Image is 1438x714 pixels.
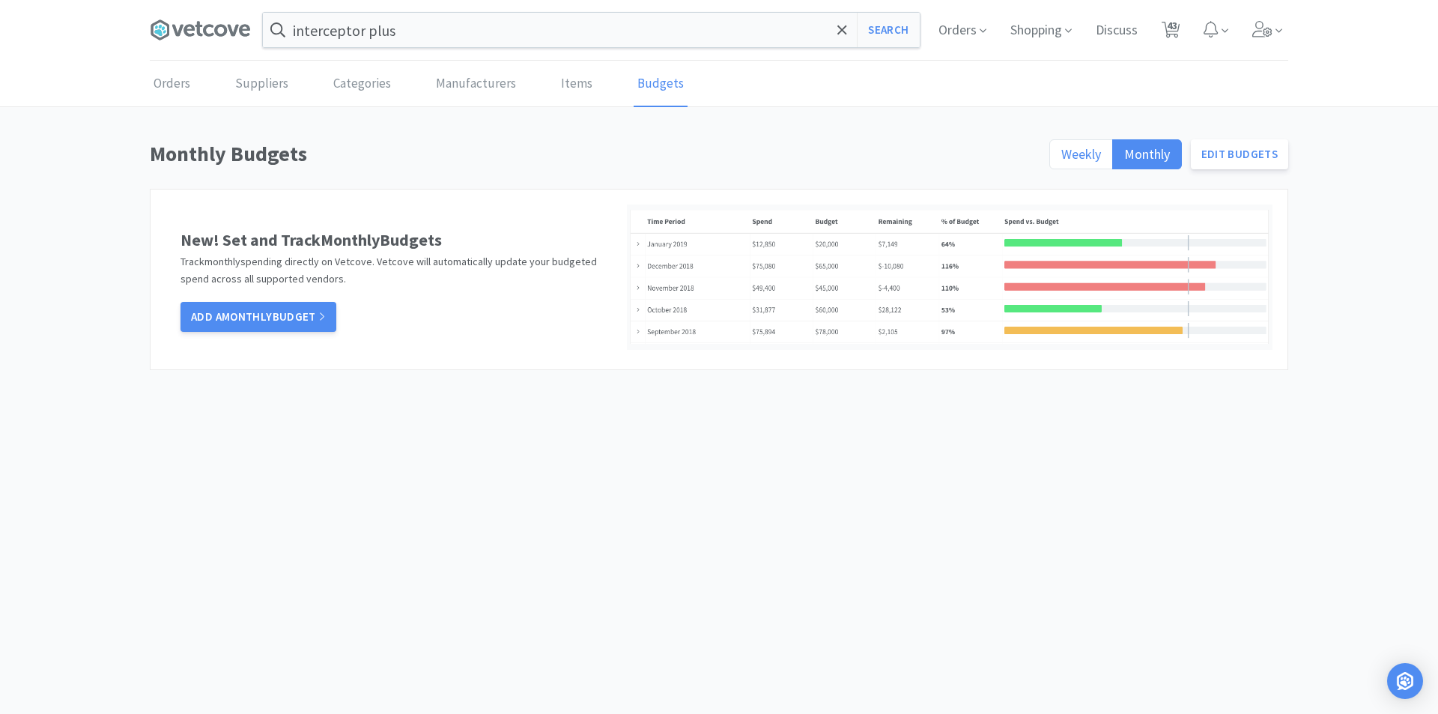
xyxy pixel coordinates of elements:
[231,61,292,107] a: Suppliers
[180,229,442,250] strong: New! Set and Track Monthly Budgets
[557,61,596,107] a: Items
[1061,145,1101,163] span: Weekly
[150,61,194,107] a: Orders
[857,13,919,47] button: Search
[1191,139,1289,169] a: Edit Budgets
[180,302,336,332] a: Add amonthlyBudget
[432,61,520,107] a: Manufacturers
[1124,145,1170,163] span: Monthly
[150,137,1040,171] h1: Monthly Budgets
[1090,24,1144,37] a: Discuss
[263,13,920,47] input: Search by item, sku, manufacturer, ingredient, size...
[180,253,612,287] p: Track monthly spending directly on Vetcove. Vetcove will automatically update your budgeted spend...
[330,61,395,107] a: Categories
[634,61,688,107] a: Budgets
[627,205,1272,350] img: budget_ss.png
[1156,25,1186,39] a: 43
[1387,663,1423,699] div: Open Intercom Messenger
